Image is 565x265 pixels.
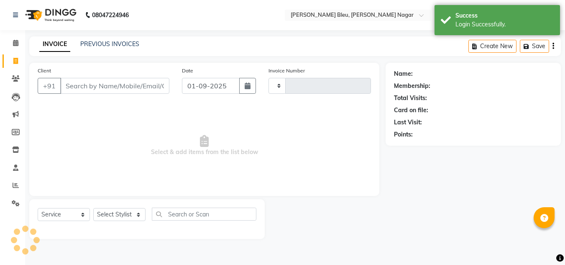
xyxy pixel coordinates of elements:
div: Card on file: [394,106,428,115]
input: Search or Scan [152,208,256,221]
div: Membership: [394,82,430,90]
div: Login Successfully. [455,20,554,29]
div: Points: [394,130,413,139]
a: PREVIOUS INVOICES [80,40,139,48]
label: Client [38,67,51,75]
label: Date [182,67,193,75]
input: Search by Name/Mobile/Email/Code [60,78,169,94]
button: +91 [38,78,61,94]
div: Last Visit: [394,118,422,127]
button: Create New [468,40,516,53]
div: Name: [394,69,413,78]
div: Success [455,11,554,20]
span: Select & add items from the list below [38,104,371,188]
label: Invoice Number [268,67,305,75]
button: Save [520,40,549,53]
div: Total Visits: [394,94,427,103]
img: logo [21,3,79,27]
b: 08047224946 [92,3,129,27]
a: INVOICE [39,37,70,52]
